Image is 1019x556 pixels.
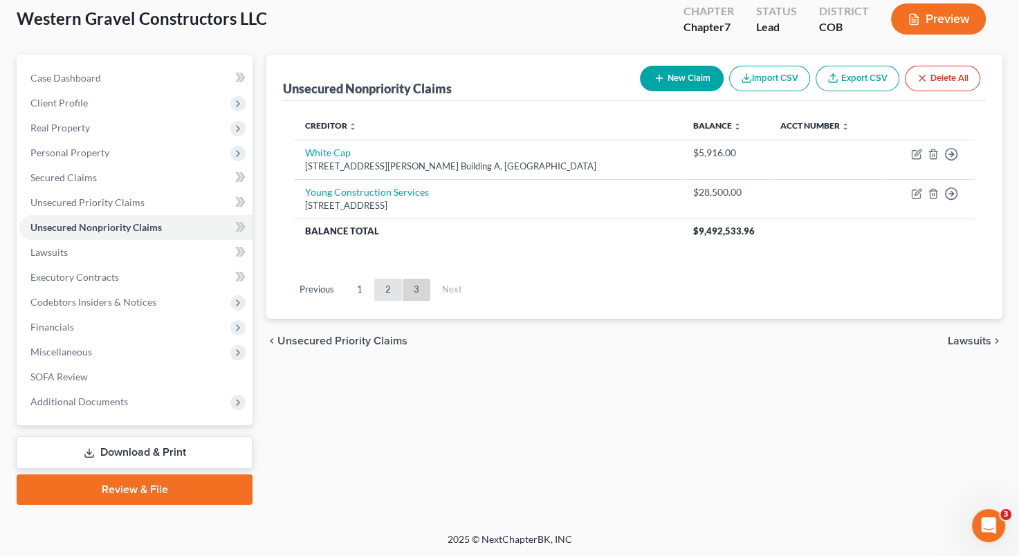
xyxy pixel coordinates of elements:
[288,279,345,301] a: Previous
[1000,509,1011,520] span: 3
[948,335,991,346] span: Lawsuits
[19,66,253,91] a: Case Dashboard
[305,199,671,212] div: [STREET_ADDRESS]
[283,80,452,97] div: Unsecured Nonpriority Claims
[891,3,986,35] button: Preview
[349,122,357,131] i: unfold_more
[30,271,119,283] span: Executory Contracts
[693,120,742,131] a: Balance unfold_more
[780,120,850,131] a: Acct Number unfold_more
[30,221,162,233] span: Unsecured Nonpriority Claims
[17,436,253,469] a: Download & Print
[693,225,755,237] span: $9,492,533.96
[693,185,758,199] div: $28,500.00
[683,19,734,35] div: Chapter
[30,371,88,382] span: SOFA Review
[305,186,429,198] a: Young Construction Services
[816,66,899,91] a: Export CSV
[30,321,74,333] span: Financials
[30,147,109,158] span: Personal Property
[991,335,1002,346] i: chevron_right
[30,196,145,208] span: Unsecured Priority Claims
[266,335,407,346] button: chevron_left Unsecured Priority Claims
[841,122,850,131] i: unfold_more
[819,3,869,19] div: District
[729,66,810,91] button: Import CSV
[948,335,1002,346] button: Lawsuits chevron_right
[266,335,277,346] i: chevron_left
[756,19,797,35] div: Lead
[305,147,351,158] a: White Cap
[374,279,402,301] a: 2
[972,509,1005,542] iframe: Intercom live chat
[30,122,90,133] span: Real Property
[19,240,253,265] a: Lawsuits
[403,279,430,301] a: 3
[19,165,253,190] a: Secured Claims
[346,279,374,301] a: 1
[30,396,128,407] span: Additional Documents
[640,66,724,91] button: New Claim
[19,215,253,240] a: Unsecured Nonpriority Claims
[693,146,758,160] div: $5,916.00
[756,3,797,19] div: Status
[17,474,253,505] a: Review & File
[733,122,742,131] i: unfold_more
[30,246,68,258] span: Lawsuits
[30,72,101,84] span: Case Dashboard
[19,265,253,290] a: Executory Contracts
[19,190,253,215] a: Unsecured Priority Claims
[30,97,88,109] span: Client Profile
[905,66,980,91] button: Delete All
[277,335,407,346] span: Unsecured Priority Claims
[683,3,734,19] div: Chapter
[30,346,92,358] span: Miscellaneous
[17,8,267,28] span: Western Gravel Constructors LLC
[19,364,253,389] a: SOFA Review
[724,20,731,33] span: 7
[30,172,97,183] span: Secured Claims
[30,296,156,308] span: Codebtors Insiders & Notices
[305,160,671,173] div: [STREET_ADDRESS][PERSON_NAME] Building A, [GEOGRAPHIC_DATA]
[819,19,869,35] div: COB
[294,219,682,243] th: Balance Total
[305,120,357,131] a: Creditor unfold_more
